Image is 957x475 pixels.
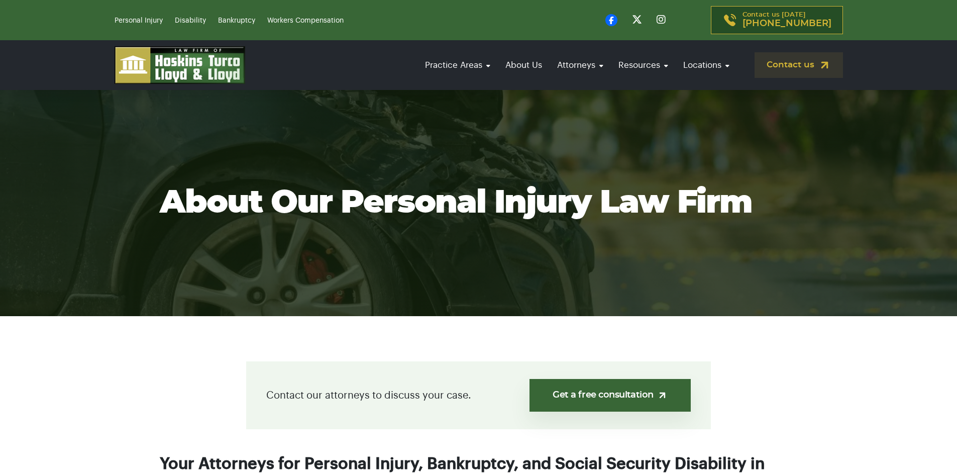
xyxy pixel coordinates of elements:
img: arrow-up-right-light.svg [657,390,668,401]
a: Contact us [DATE][PHONE_NUMBER] [711,6,843,34]
a: Attorneys [552,51,608,79]
h1: About Our Personal Injury Law Firm [160,185,798,221]
a: Disability [175,17,206,24]
a: Contact us [755,52,843,78]
span: [PHONE_NUMBER] [742,19,831,29]
a: Workers Compensation [267,17,344,24]
img: logo [115,46,245,84]
div: Contact our attorneys to discuss your case. [246,361,711,429]
a: Personal Injury [115,17,163,24]
a: About Us [500,51,547,79]
p: Contact us [DATE] [742,12,831,29]
a: Locations [678,51,734,79]
a: Resources [613,51,673,79]
a: Bankruptcy [218,17,255,24]
a: Get a free consultation [529,379,691,412]
a: Practice Areas [420,51,495,79]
